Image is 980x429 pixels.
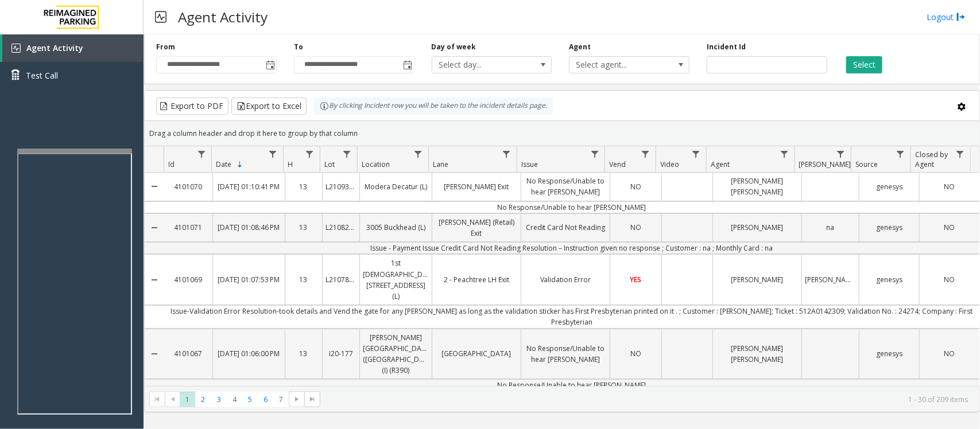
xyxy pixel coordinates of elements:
label: Incident Id [707,42,746,52]
span: Page 2 [195,392,211,407]
a: Date Filter Menu [265,146,281,162]
img: pageIcon [155,3,166,31]
span: NO [630,349,641,358]
a: Logout [927,11,966,23]
span: Issue [521,159,538,169]
a: Lot Filter Menu [339,146,354,162]
div: Data table [145,146,979,386]
a: na [802,219,859,236]
a: 3005 Buckhead (L) [360,219,432,236]
td: No Response/Unable to hear [PERSON_NAME] [164,201,979,213]
kendo-pager-info: 1 - 30 of 209 items [327,395,968,404]
a: 13 [285,271,322,288]
a: [PERSON_NAME] (Retail) Exit [432,214,521,241]
span: Source [855,159,878,169]
span: Page 4 [227,392,242,407]
span: Date [216,159,231,169]
a: 13 [285,219,322,236]
a: [PERSON_NAME] [802,271,859,288]
a: 4101069 [164,271,212,288]
span: YES [630,275,642,284]
span: Agent Activity [26,42,83,53]
span: Go to the next page [292,395,301,404]
a: L21078200 [323,271,359,288]
span: Go to the last page [304,391,320,407]
a: YES [610,271,661,288]
span: H [288,159,293,169]
span: Go to the last page [308,395,317,404]
span: Id [168,159,175,169]
a: NO [920,345,979,362]
a: genesys [859,271,919,288]
a: genesys [859,219,919,236]
span: NO [630,182,641,192]
a: H Filter Menu [302,146,317,162]
a: [DATE] 01:06:00 PM [213,345,285,362]
a: [PERSON_NAME] [713,219,801,236]
span: Vend [610,159,626,169]
a: [DATE] 01:10:41 PM [213,178,285,195]
img: 'icon' [11,44,21,53]
label: Day of week [432,42,477,52]
span: NO [630,223,641,232]
span: Toggle popup [401,57,414,73]
a: NO [920,178,979,195]
label: From [156,42,175,52]
a: [PERSON_NAME][GEOGRAPHIC_DATA] ([GEOGRAPHIC_DATA]) (I) (R390) [360,329,432,379]
a: Issue Filter Menu [587,146,602,162]
a: NO [610,219,661,236]
label: To [294,42,303,52]
span: Sortable [235,160,245,169]
a: NO [610,178,661,195]
a: [GEOGRAPHIC_DATA] [432,345,521,362]
span: Page 7 [273,392,289,407]
div: Drag a column header and drop it here to group by that column [145,123,979,143]
a: Vend Filter Menu [638,146,653,162]
span: Agent [711,159,730,169]
a: Closed by Agent Filter Menu [952,146,968,162]
a: 4101071 [164,219,212,236]
a: L21082601 [323,219,359,236]
a: 4101070 [164,178,212,195]
a: Credit Card Not Reading [521,219,610,236]
span: Test Call [26,69,58,81]
a: Lane Filter Menu [499,146,514,162]
a: [PERSON_NAME] [713,271,801,288]
span: Lane [433,159,448,169]
button: Export to PDF [156,97,228,115]
a: [PERSON_NAME] Exit [432,178,521,195]
a: [DATE] 01:07:53 PM [213,271,285,288]
img: logout [956,11,966,23]
span: Lot [324,159,335,169]
a: Parker Filter Menu [833,146,849,162]
span: NO [944,223,955,232]
span: Video [660,159,679,169]
a: 4101067 [164,345,212,362]
div: By clicking Incident row you will be taken to the incident details page. [314,97,553,115]
span: NO [944,275,955,284]
a: Location Filter Menu [410,146,426,162]
a: NO [610,345,661,362]
span: Page 6 [258,392,273,407]
span: Closed by Agent [915,150,948,169]
a: 13 [285,345,322,362]
a: Validation Error [521,271,610,288]
span: Location [362,159,390,169]
h3: Agent Activity [172,3,273,31]
a: L21093900 [323,178,359,195]
span: [PERSON_NAME] [799,159,851,169]
a: NO [920,219,979,236]
a: Modera Decatur (L) [360,178,432,195]
a: genesys [859,178,919,195]
button: Export to Excel [231,97,307,115]
button: Select [846,56,882,73]
span: Page 5 [242,392,258,407]
a: [DATE] 01:08:46 PM [213,219,285,236]
a: Agent Filter Menu [776,146,792,162]
a: [PERSON_NAME] [PERSON_NAME] [713,173,801,200]
a: Source Filter Menu [893,146,908,162]
a: genesys [859,345,919,362]
a: 1st [DEMOGRAPHIC_DATA], [STREET_ADDRESS] (L) [360,255,432,305]
a: NO [920,271,979,288]
a: 13 [285,178,322,195]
